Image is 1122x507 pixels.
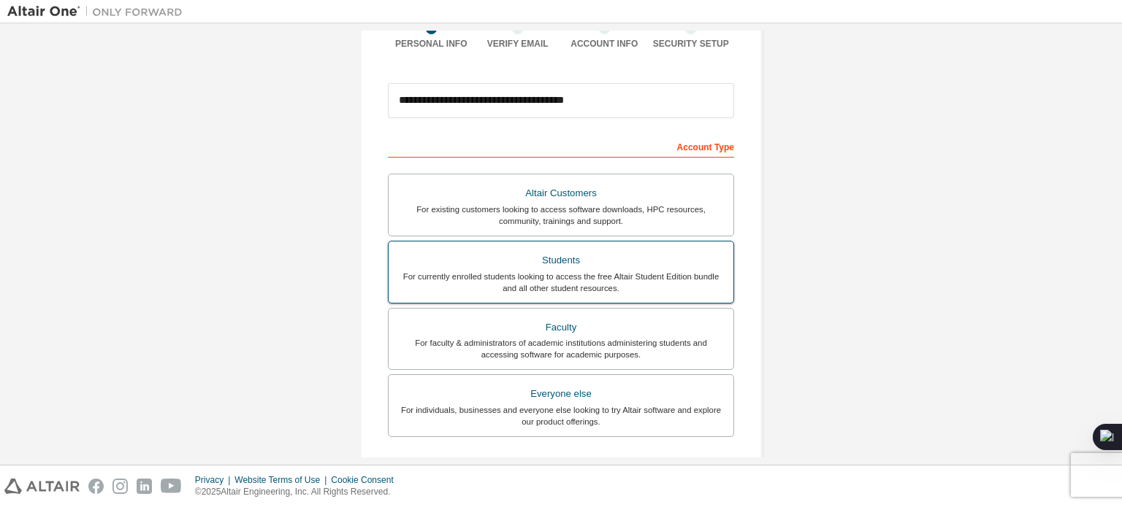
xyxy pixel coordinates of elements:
img: linkedin.svg [137,479,152,494]
div: Faculty [397,317,725,338]
div: Security Setup [648,38,735,50]
img: youtube.svg [161,479,182,494]
img: facebook.svg [88,479,104,494]
div: Students [397,250,725,271]
div: Account Type [388,134,734,158]
div: Account Info [561,38,648,50]
div: Everyone else [397,384,725,404]
div: Privacy [195,474,234,486]
img: altair_logo.svg [4,479,80,494]
p: © 2025 Altair Engineering, Inc. All Rights Reserved. [195,486,402,498]
div: Website Terms of Use [234,474,331,486]
div: For faculty & administrators of academic institutions administering students and accessing softwa... [397,337,725,360]
div: Verify Email [475,38,562,50]
div: For existing customers looking to access software downloads, HPC resources, community, trainings ... [397,204,725,227]
div: Altair Customers [397,183,725,204]
img: instagram.svg [112,479,128,494]
img: Altair One [7,4,190,19]
div: Personal Info [388,38,475,50]
div: For individuals, businesses and everyone else looking to try Altair software and explore our prod... [397,404,725,427]
div: For currently enrolled students looking to access the free Altair Student Edition bundle and all ... [397,271,725,294]
div: Cookie Consent [331,474,402,486]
